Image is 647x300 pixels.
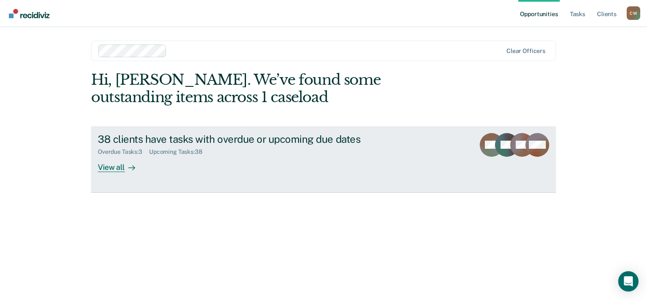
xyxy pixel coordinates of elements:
div: Clear officers [506,47,545,55]
div: View all [98,156,145,172]
img: Recidiviz [9,9,50,18]
div: Hi, [PERSON_NAME]. We’ve found some outstanding items across 1 caseload [91,71,463,106]
div: 38 clients have tasks with overdue or upcoming due dates [98,133,395,145]
div: Overdue Tasks : 3 [98,148,149,156]
button: Profile dropdown button [627,6,640,20]
a: 38 clients have tasks with overdue or upcoming due datesOverdue Tasks:3Upcoming Tasks:38View all [91,126,556,193]
div: Upcoming Tasks : 38 [149,148,209,156]
div: Open Intercom Messenger [618,271,639,292]
div: C W [627,6,640,20]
